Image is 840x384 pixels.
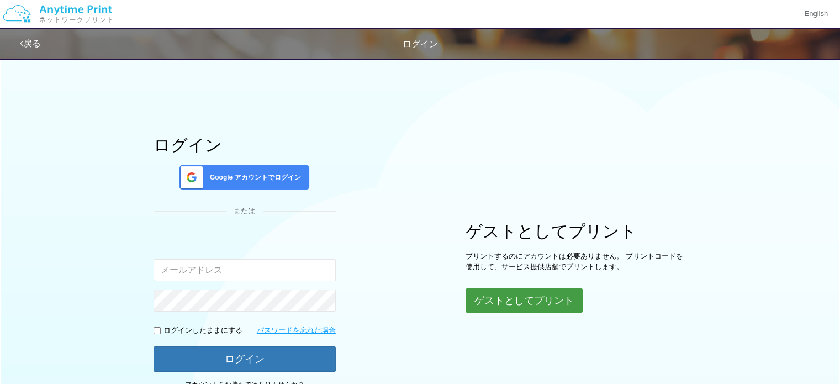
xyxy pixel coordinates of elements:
p: プリントするのにアカウントは必要ありません。 プリントコードを使用して、サービス提供店舗でプリントします。 [466,251,686,272]
h1: ゲストとしてプリント [466,222,686,240]
span: Google アカウントでログイン [205,173,301,182]
div: または [154,206,336,217]
h1: ログイン [154,136,336,154]
span: ログイン [403,39,438,49]
input: メールアドレス [154,259,336,281]
p: ログインしたままにする [163,325,242,336]
a: パスワードを忘れた場合 [257,325,336,336]
button: ログイン [154,346,336,372]
button: ゲストとしてプリント [466,288,583,313]
a: 戻る [20,39,41,48]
